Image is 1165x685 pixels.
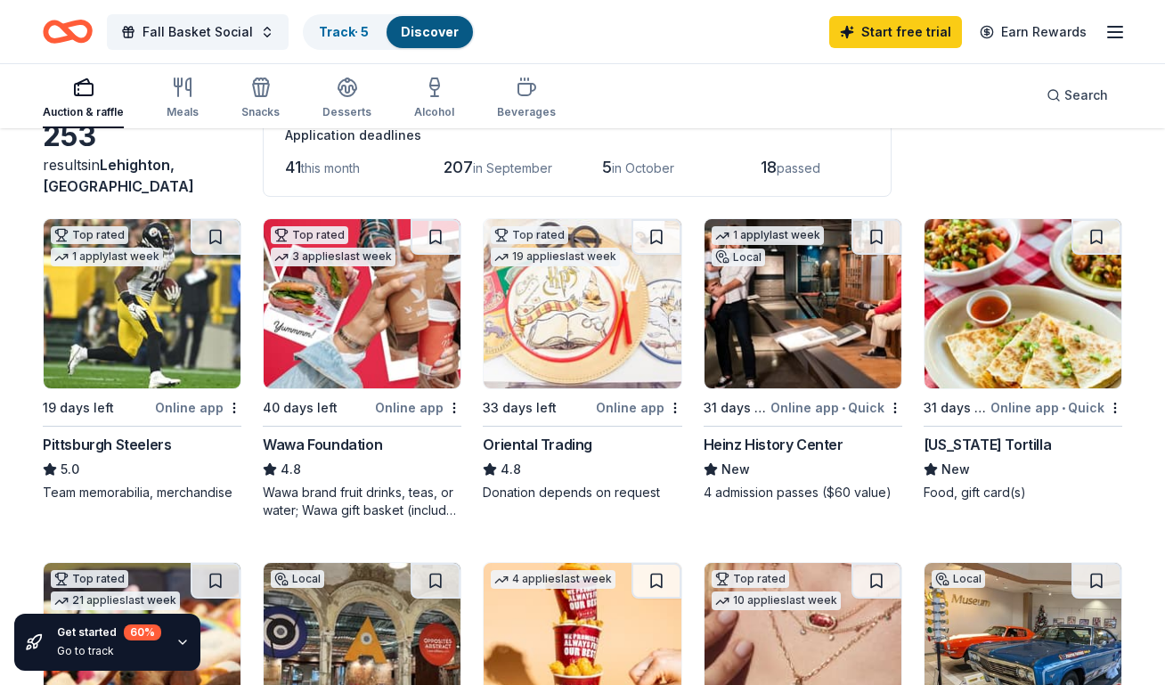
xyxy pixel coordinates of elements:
[43,105,124,119] div: Auction & raffle
[483,397,557,419] div: 33 days left
[497,105,556,119] div: Beverages
[414,69,454,128] button: Alcohol
[263,484,461,519] div: Wawa brand fruit drinks, teas, or water; Wawa gift basket (includes Wawa products and coupons)
[501,459,521,480] span: 4.8
[43,154,241,197] div: results
[1064,85,1108,106] span: Search
[712,249,765,266] div: Local
[491,570,615,589] div: 4 applies last week
[43,69,124,128] button: Auction & raffle
[44,219,240,388] img: Image for Pittsburgh Steelers
[51,591,180,610] div: 21 applies last week
[721,459,750,480] span: New
[842,401,845,415] span: •
[932,570,985,588] div: Local
[491,248,620,266] div: 19 applies last week
[414,105,454,119] div: Alcohol
[57,644,161,658] div: Go to track
[43,11,93,53] a: Home
[107,14,289,50] button: Fall Basket Social
[61,459,79,480] span: 5.0
[1062,401,1065,415] span: •
[301,160,360,175] span: this month
[924,397,987,419] div: 31 days left
[829,16,962,48] a: Start free trial
[712,591,841,610] div: 10 applies last week
[263,397,338,419] div: 40 days left
[167,69,199,128] button: Meals
[777,160,820,175] span: passed
[43,156,194,195] span: Lehighton, [GEOGRAPHIC_DATA]
[761,158,777,176] span: 18
[704,484,902,502] div: 4 admission passes ($60 value)
[319,24,369,39] a: Track· 5
[941,459,970,480] span: New
[924,434,1051,455] div: [US_STATE] Tortilla
[322,105,371,119] div: Desserts
[271,248,395,266] div: 3 applies last week
[43,118,241,154] div: 253
[483,434,592,455] div: Oriental Trading
[990,396,1122,419] div: Online app Quick
[444,158,473,176] span: 207
[705,219,901,388] img: Image for Heinz History Center
[483,484,681,502] div: Donation depends on request
[241,69,280,128] button: Snacks
[924,484,1122,502] div: Food, gift card(s)
[483,218,681,502] a: Image for Oriental TradingTop rated19 applieslast week33 days leftOnline appOriental Trading4.8Do...
[596,396,682,419] div: Online app
[51,248,163,266] div: 1 apply last week
[925,219,1121,388] img: Image for California Tortilla
[484,219,680,388] img: Image for Oriental Trading
[57,624,161,640] div: Get started
[491,226,568,244] div: Top rated
[43,397,114,419] div: 19 days left
[281,459,301,480] span: 4.8
[285,158,301,176] span: 41
[241,105,280,119] div: Snacks
[602,158,612,176] span: 5
[473,160,552,175] span: in September
[303,14,475,50] button: Track· 5Discover
[43,484,241,502] div: Team memorabilia, merchandise
[969,16,1097,48] a: Earn Rewards
[704,218,902,502] a: Image for Heinz History Center1 applylast weekLocal31 days leftOnline app•QuickHeinz History Cent...
[285,125,869,146] div: Application deadlines
[167,105,199,119] div: Meals
[401,24,459,39] a: Discover
[155,396,241,419] div: Online app
[612,160,674,175] span: in October
[497,69,556,128] button: Beverages
[263,218,461,519] a: Image for Wawa FoundationTop rated3 applieslast week40 days leftOnline appWawa Foundation4.8Wawa ...
[1032,77,1122,113] button: Search
[704,397,767,419] div: 31 days left
[124,624,161,640] div: 60 %
[704,434,843,455] div: Heinz History Center
[712,226,824,245] div: 1 apply last week
[712,570,789,588] div: Top rated
[43,156,194,195] span: in
[271,226,348,244] div: Top rated
[322,69,371,128] button: Desserts
[924,218,1122,502] a: Image for California Tortilla31 days leftOnline app•Quick[US_STATE] TortillaNewFood, gift card(s)
[263,434,382,455] div: Wawa Foundation
[264,219,460,388] img: Image for Wawa Foundation
[51,570,128,588] div: Top rated
[43,218,241,502] a: Image for Pittsburgh SteelersTop rated1 applylast week19 days leftOnline appPittsburgh Steelers5....
[271,570,324,588] div: Local
[51,226,128,244] div: Top rated
[143,21,253,43] span: Fall Basket Social
[770,396,902,419] div: Online app Quick
[43,434,171,455] div: Pittsburgh Steelers
[375,396,461,419] div: Online app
